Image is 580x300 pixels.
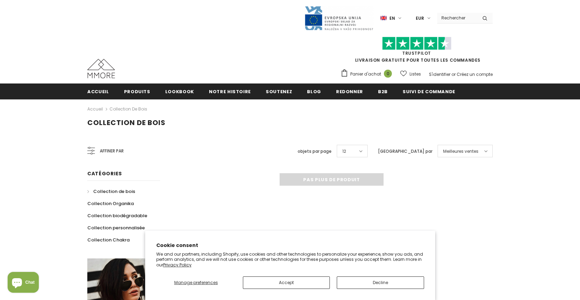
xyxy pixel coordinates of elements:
[378,88,388,95] span: B2B
[87,185,135,197] a: Collection de bois
[416,15,424,22] span: EUR
[451,71,456,77] span: or
[163,262,192,268] a: Privacy Policy
[378,83,388,99] a: B2B
[87,197,134,210] a: Collection Organika
[156,252,424,268] p: We and our partners, including Shopify, use cookies and other technologies to personalize your ex...
[87,212,147,219] span: Collection biodégradable
[342,148,346,155] span: 12
[382,37,451,50] img: Faites confiance aux étoiles pilotes
[457,71,493,77] a: Créez un compte
[124,83,150,99] a: Produits
[87,200,134,207] span: Collection Organika
[336,83,363,99] a: Redonner
[87,170,122,177] span: Catégories
[400,68,421,80] a: Listes
[209,83,251,99] a: Notre histoire
[87,105,103,113] a: Accueil
[298,148,332,155] label: objets par page
[336,88,363,95] span: Redonner
[156,242,424,249] h2: Cookie consent
[384,70,392,78] span: 0
[443,148,478,155] span: Meilleures ventes
[109,106,147,112] a: Collection de bois
[266,88,292,95] span: soutenez
[87,234,130,246] a: Collection Chakra
[87,237,130,243] span: Collection Chakra
[87,83,109,99] a: Accueil
[350,71,381,78] span: Panier d'achat
[174,280,218,285] span: Manage preferences
[389,15,395,22] span: en
[156,276,236,289] button: Manage preferences
[378,148,432,155] label: [GEOGRAPHIC_DATA] par
[341,40,493,63] span: LIVRAISON GRATUITE POUR TOUTES LES COMMANDES
[307,88,321,95] span: Blog
[87,222,145,234] a: Collection personnalisée
[209,88,251,95] span: Notre histoire
[403,88,455,95] span: Suivi de commande
[304,6,374,31] img: Javni Razpis
[87,210,147,222] a: Collection biodégradable
[6,272,41,294] inbox-online-store-chat: Shopify online store chat
[266,83,292,99] a: soutenez
[304,15,374,21] a: Javni Razpis
[93,188,135,195] span: Collection de bois
[243,276,330,289] button: Accept
[165,83,194,99] a: Lookbook
[307,83,321,99] a: Blog
[87,59,115,78] img: Cas MMORE
[437,13,477,23] input: Search Site
[429,71,450,77] a: S'identifier
[124,88,150,95] span: Produits
[380,15,387,21] img: i-lang-1.png
[87,224,145,231] span: Collection personnalisée
[165,88,194,95] span: Lookbook
[87,88,109,95] span: Accueil
[337,276,424,289] button: Decline
[410,71,421,78] span: Listes
[341,69,395,79] a: Panier d'achat 0
[100,147,124,155] span: Affiner par
[403,83,455,99] a: Suivi de commande
[402,50,431,56] a: TrustPilot
[87,118,166,127] span: Collection de bois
